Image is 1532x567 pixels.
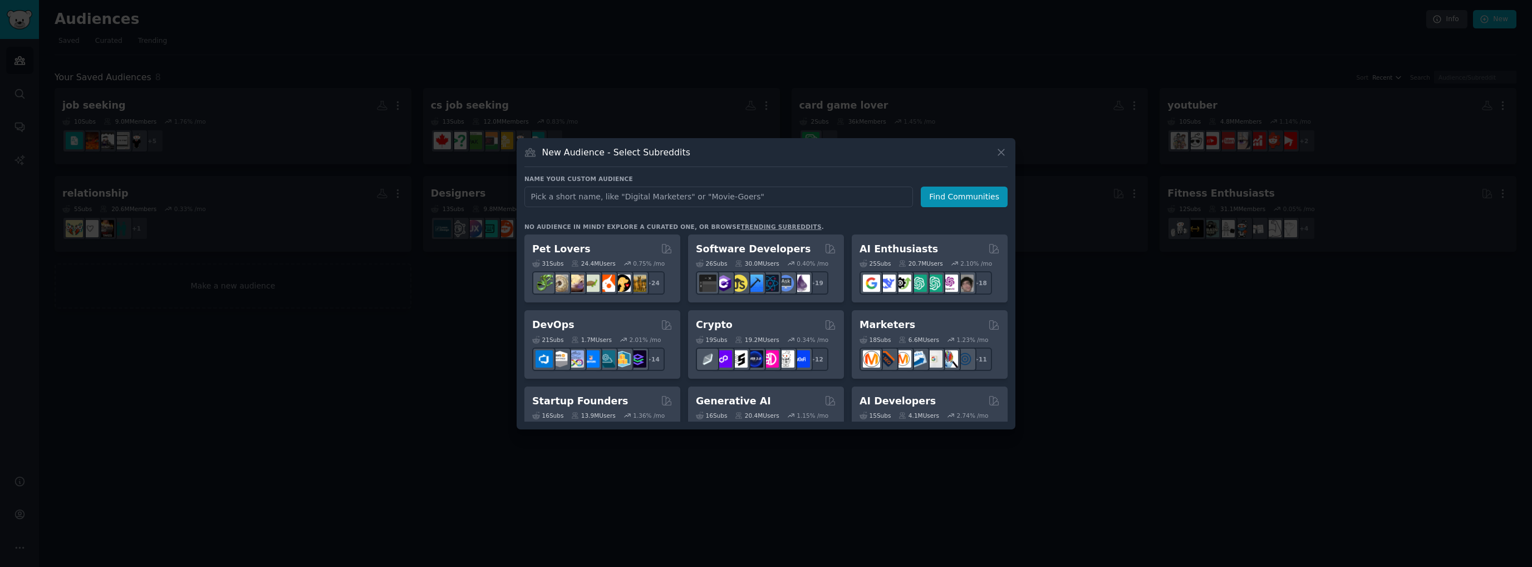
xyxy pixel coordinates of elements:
[956,350,974,368] img: OnlineMarketing
[878,275,896,292] img: DeepSeek
[629,350,646,368] img: PlatformEngineers
[567,350,584,368] img: Docker_DevOps
[735,336,779,344] div: 19.2M Users
[699,350,716,368] img: ethfinance
[762,350,779,368] img: defiblockchain
[793,275,810,292] img: elixir
[793,350,810,368] img: defi_
[957,412,989,419] div: 2.74 % /mo
[641,348,665,371] div: + 14
[894,350,911,368] img: AskMarketing
[696,394,771,408] h2: Generative AI
[730,350,748,368] img: ethstaker
[536,275,553,292] img: herpetology
[910,350,927,368] img: Emailmarketing
[633,260,665,267] div: 0.75 % /mo
[532,318,574,332] h2: DevOps
[805,348,828,371] div: + 12
[613,350,631,368] img: aws_cdk
[598,350,615,368] img: platformengineering
[860,260,891,267] div: 25 Sub s
[863,350,880,368] img: content_marketing
[571,260,615,267] div: 24.4M Users
[532,394,628,408] h2: Startup Founders
[524,175,1008,183] h3: Name your custom audience
[598,275,615,292] img: cockatiel
[524,223,824,231] div: No audience in mind? Explore a curated one, or browse .
[746,350,763,368] img: web3
[797,336,828,344] div: 0.34 % /mo
[797,260,828,267] div: 0.40 % /mo
[532,412,563,419] div: 16 Sub s
[941,275,958,292] img: OpenAIDev
[715,350,732,368] img: 0xPolygon
[762,275,779,292] img: reactnative
[551,275,568,292] img: ballpython
[797,412,828,419] div: 1.15 % /mo
[735,412,779,419] div: 20.4M Users
[582,350,600,368] img: DevOpsLinks
[805,271,828,295] div: + 19
[536,350,553,368] img: azuredevops
[925,350,942,368] img: googleads
[582,275,600,292] img: turtle
[696,336,727,344] div: 19 Sub s
[696,242,811,256] h2: Software Developers
[633,412,665,419] div: 1.36 % /mo
[898,336,939,344] div: 6.6M Users
[777,350,794,368] img: CryptoNews
[777,275,794,292] img: AskComputerScience
[878,350,896,368] img: bigseo
[613,275,631,292] img: PetAdvice
[860,394,936,408] h2: AI Developers
[551,350,568,368] img: AWS_Certified_Experts
[860,412,891,419] div: 15 Sub s
[910,275,927,292] img: chatgpt_promptDesign
[925,275,942,292] img: chatgpt_prompts_
[629,275,646,292] img: dogbreed
[941,350,958,368] img: MarketingResearch
[898,260,942,267] div: 20.7M Users
[567,275,584,292] img: leopardgeckos
[641,271,665,295] div: + 24
[860,318,915,332] h2: Marketers
[696,318,733,332] h2: Crypto
[735,260,779,267] div: 30.0M Users
[696,412,727,419] div: 16 Sub s
[696,260,727,267] div: 26 Sub s
[532,260,563,267] div: 31 Sub s
[746,275,763,292] img: iOSProgramming
[863,275,880,292] img: GoogleGeminiAI
[699,275,716,292] img: software
[960,260,992,267] div: 2.10 % /mo
[957,336,989,344] div: 1.23 % /mo
[524,187,913,207] input: Pick a short name, like "Digital Marketers" or "Movie-Goers"
[898,412,939,419] div: 4.1M Users
[860,336,891,344] div: 18 Sub s
[921,187,1008,207] button: Find Communities
[860,242,938,256] h2: AI Enthusiasts
[969,348,992,371] div: + 11
[969,271,992,295] div: + 18
[571,336,612,344] div: 1.7M Users
[740,223,821,230] a: trending subreddits
[894,275,911,292] img: AItoolsCatalog
[630,336,661,344] div: 2.01 % /mo
[730,275,748,292] img: learnjavascript
[532,336,563,344] div: 21 Sub s
[715,275,732,292] img: csharp
[956,275,974,292] img: ArtificalIntelligence
[571,412,615,419] div: 13.9M Users
[532,242,591,256] h2: Pet Lovers
[542,146,690,158] h3: New Audience - Select Subreddits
